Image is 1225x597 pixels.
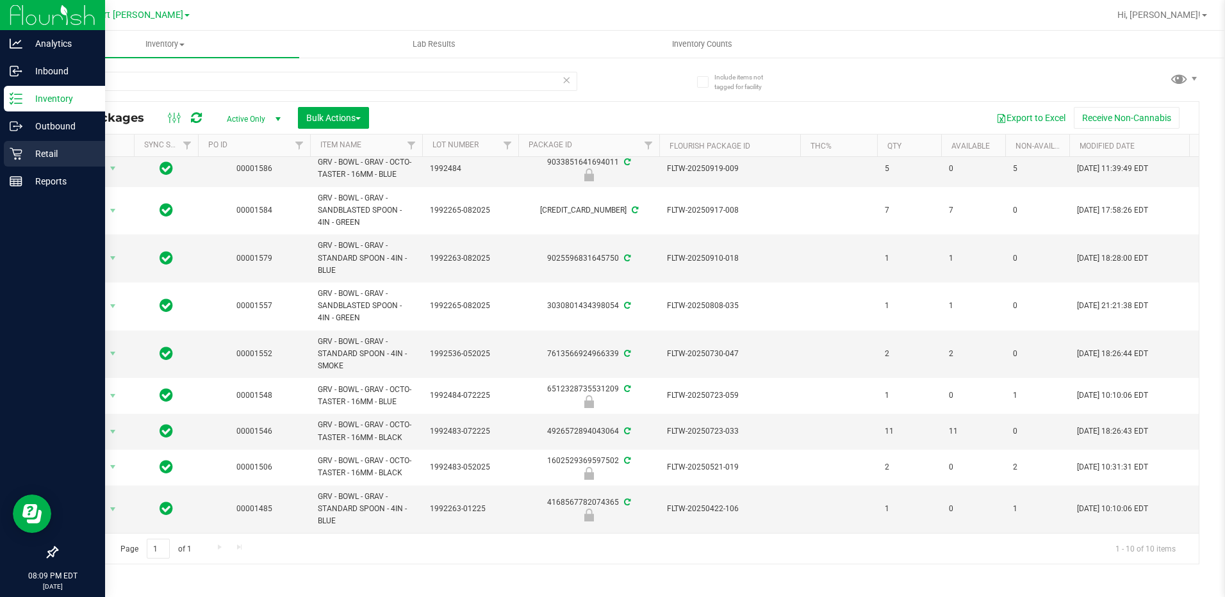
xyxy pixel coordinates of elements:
span: 1 - 10 of 10 items [1105,539,1186,558]
button: Receive Non-Cannabis [1074,107,1180,129]
a: Filter [638,135,659,156]
p: [DATE] [6,582,99,591]
span: GRV - BOWL - GRAV - SANDBLASTED SPOON - 4IN - GREEN [318,192,415,229]
a: THC% [810,142,832,151]
p: Analytics [22,36,99,51]
input: 1 [147,539,170,559]
span: GRV - BOWL - GRAV - STANDARD SPOON - 4IN - BLUE [318,240,415,277]
span: 5 [1013,163,1062,175]
span: FLTW-20250723-059 [667,389,793,402]
a: 00001586 [236,164,272,173]
span: 1992484-072225 [430,389,511,402]
span: All Packages [67,111,157,125]
a: 00001552 [236,349,272,358]
span: In Sync [160,500,173,518]
span: Sync from Compliance System [622,498,630,507]
span: select [105,345,121,363]
a: Filter [401,135,422,156]
span: GRV - BOWL - GRAV - SANDBLASTED SPOON - 4IN - GREEN [318,288,415,325]
span: 5 [885,163,933,175]
span: select [105,249,121,267]
span: select [105,458,121,476]
a: Modified Date [1080,142,1135,151]
span: 1 [1013,503,1062,515]
span: Page of 1 [110,539,202,559]
span: 0 [1013,204,1062,217]
a: Package ID [529,140,572,149]
div: Newly Received [516,168,661,181]
span: 1 [1013,389,1062,402]
inline-svg: Retail [10,147,22,160]
inline-svg: Inbound [10,65,22,78]
span: Sync from Compliance System [622,301,630,310]
span: Sync from Compliance System [622,158,630,167]
a: 00001546 [236,427,272,436]
div: 1602529369597502 [516,455,661,480]
span: Sync from Compliance System [622,349,630,358]
div: 3030801434398054 [516,300,661,312]
span: 1992484 [430,163,511,175]
button: Bulk Actions [298,107,369,129]
span: 1 [949,252,998,265]
span: Sync from Compliance System [622,254,630,263]
div: [CREDIT_CARD_NUMBER] [516,204,661,217]
span: 0 [949,503,998,515]
span: In Sync [160,297,173,315]
span: [DATE] 11:39:49 EDT [1077,163,1148,175]
a: PO ID [208,140,227,149]
inline-svg: Reports [10,175,22,188]
a: Item Name [320,140,361,149]
span: 1 [885,252,933,265]
span: 1992265-082025 [430,204,511,217]
a: Lab Results [299,31,568,58]
div: Newly Received [516,395,661,408]
p: Retail [22,146,99,161]
span: 2 [1013,461,1062,473]
span: GRV - BOWL - GRAV - STANDARD SPOON - 4IN - SMOKE [318,336,415,373]
a: Lot Number [432,140,479,149]
div: 6512328735531209 [516,383,661,408]
span: Sync from Compliance System [622,427,630,436]
span: GRV - BOWL - GRAV - OCTO-TASTER - 16MM - BLACK [318,455,415,479]
span: 1 [949,300,998,312]
span: [DATE] 10:10:06 EDT [1077,389,1148,402]
span: 1 [885,503,933,515]
span: Sync from Compliance System [630,206,638,215]
span: 2 [885,461,933,473]
span: select [105,500,121,518]
a: Inventory Counts [568,31,837,58]
span: In Sync [160,386,173,404]
span: 0 [1013,348,1062,360]
div: 7613566924966339 [516,348,661,360]
span: select [105,297,121,315]
span: 1 [885,300,933,312]
span: select [105,159,121,177]
span: GRV - BOWL - GRAV - OCTO-TASTER - 16MM - BLACK [318,419,415,443]
span: FLTW-20250521-019 [667,461,793,473]
p: Outbound [22,119,99,134]
span: select [105,423,121,441]
span: FLTW-20250910-018 [667,252,793,265]
span: FLTW-20250917-008 [667,204,793,217]
input: Search Package ID, Item Name, SKU, Lot or Part Number... [56,72,577,91]
span: Clear [563,72,571,88]
span: In Sync [160,249,173,267]
span: Lab Results [395,38,473,50]
a: Available [951,142,990,151]
inline-svg: Analytics [10,37,22,50]
span: GRV - BOWL - GRAV - OCTO-TASTER - 16MM - BLUE [318,384,415,408]
p: Reports [22,174,99,189]
span: FLTW-20250730-047 [667,348,793,360]
span: Hi, [PERSON_NAME]! [1117,10,1201,20]
span: select [105,202,121,220]
span: 0 [949,389,998,402]
inline-svg: Outbound [10,120,22,133]
a: Qty [887,142,901,151]
div: Quarantine [516,467,661,480]
a: 00001506 [236,462,272,471]
span: 7 [949,204,998,217]
span: [DATE] 17:58:26 EDT [1077,204,1148,217]
span: GRV - BOWL - GRAV - OCTO-TASTER - 16MM - BLUE [318,156,415,181]
iframe: Resource center [13,495,51,533]
a: 00001579 [236,254,272,263]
